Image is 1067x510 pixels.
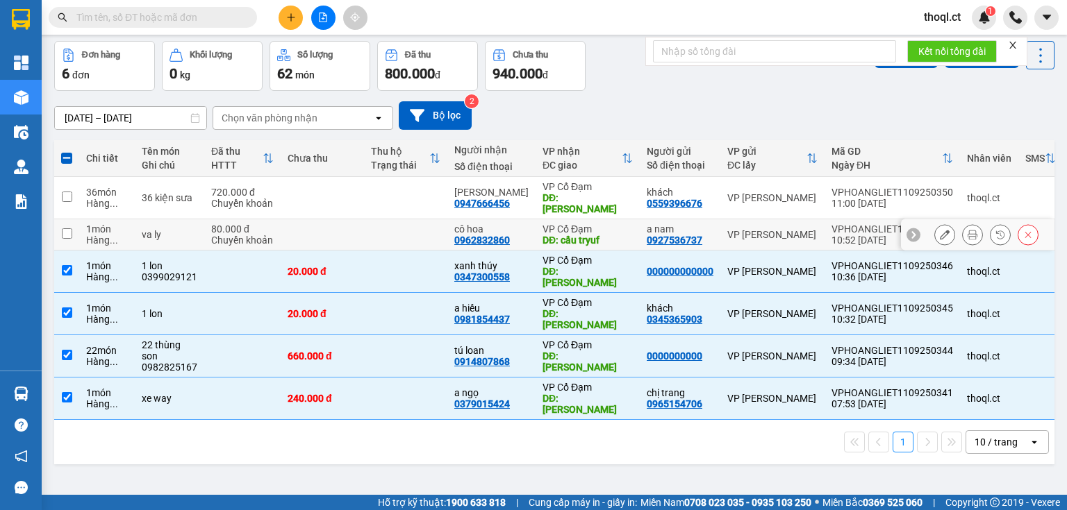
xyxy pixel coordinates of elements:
div: 10:32 [DATE] [832,314,953,325]
div: Chuyển khoản [211,198,274,209]
div: 36 kiện sưa [142,192,197,203]
span: message [15,481,28,494]
div: Người nhận [454,144,529,155]
span: 940.000 [493,65,543,82]
strong: 0708 023 035 - 0935 103 250 [684,497,811,508]
div: VP nhận [543,146,622,157]
div: 1 món [86,223,128,235]
div: 1 món [86,260,128,271]
div: 10:36 [DATE] [832,271,953,282]
div: VPHOANGLIET1109250348 [832,223,953,235]
div: khách [647,187,713,198]
span: ... [110,198,118,209]
div: tú loan [454,345,529,356]
div: VP Cổ Đạm [543,223,633,235]
div: 0914807868 [454,356,510,367]
div: 0982825167 [142,362,197,373]
div: DĐ: tiên điền [543,350,633,373]
svg: open [1029,436,1040,448]
svg: open [373,112,384,124]
span: kg [180,69,190,80]
div: 0962832860 [454,235,510,246]
div: cô hoa [454,223,529,235]
span: 800.000 [385,65,435,82]
div: 0947666456 [454,198,510,209]
div: 000000000000 [647,266,713,277]
div: 0981854437 [454,314,510,325]
div: chị linh [454,187,529,198]
div: 22 thùng son [142,339,197,362]
span: Kết nối tổng đài [918,44,986,59]
button: plus [279,6,303,30]
div: Đã thu [405,50,431,60]
div: Nhân viên [967,153,1011,164]
div: 1 món [86,387,128,398]
img: logo-vxr [12,9,30,30]
button: 1 [893,432,913,452]
span: | [933,495,935,510]
div: 80.000 đ [211,223,274,235]
div: DĐ: lộc hà [543,192,633,214]
span: ... [110,314,118,325]
div: VP [PERSON_NAME] [727,229,818,240]
img: warehouse-icon [14,386,28,401]
span: Cung cấp máy in - giấy in: [529,495,637,510]
div: VP Cổ Đạm [543,255,633,266]
span: ... [110,398,118,409]
div: Hàng thông thường [86,356,128,367]
span: plus [286,12,296,22]
div: Chưa thu [288,153,357,164]
span: đ [435,69,440,80]
div: HTTT [211,160,263,171]
img: icon-new-feature [978,11,991,24]
span: ... [110,235,118,246]
div: VPHOANGLIET1109250345 [832,303,953,314]
div: VPHOANGLIET1109250350 [832,187,953,198]
button: Khối lượng0kg [162,41,263,91]
div: thoql.ct [967,266,1011,277]
button: Bộ lọc [399,101,472,130]
input: Tìm tên, số ĐT hoặc mã đơn [76,10,240,25]
div: 0345365903 [647,314,702,325]
div: VP Cổ Đạm [543,339,633,350]
div: 0927536737 [647,235,702,246]
span: 0 [169,65,177,82]
div: Ghi chú [142,160,197,171]
button: Đơn hàng6đơn [54,41,155,91]
div: Hàng thông thường [86,235,128,246]
img: warehouse-icon [14,125,28,139]
div: Sửa đơn hàng [934,224,955,245]
img: dashboard-icon [14,56,28,70]
div: 20.000 đ [288,308,357,319]
button: Đã thu800.000đ [377,41,478,91]
div: Tên món [142,146,197,157]
div: VPHOANGLIET1109250346 [832,260,953,271]
div: Ngày ĐH [832,160,942,171]
div: 1 lon [142,308,197,319]
span: ... [110,271,118,282]
input: Nhập số tổng đài [653,40,896,62]
div: 0379015424 [454,398,510,409]
div: thoql.ct [967,350,1011,362]
span: copyright [990,498,1000,507]
span: notification [15,450,28,463]
img: solution-icon [14,194,28,209]
span: file-add [318,12,328,22]
div: VP Cổ Đạm [543,297,633,308]
button: Số lượng62món [270,41,370,91]
div: Hàng thông thường [86,314,128,325]
div: 22 món [86,345,128,356]
div: Trạng thái [371,160,429,171]
span: Miền Nam [640,495,811,510]
strong: 0369 525 060 [863,497,923,508]
div: Đơn hàng [82,50,120,60]
div: 0347300558 [454,271,510,282]
div: Khối lượng [190,50,232,60]
div: VP Cổ Đạm [543,181,633,192]
span: ⚪️ [815,500,819,505]
th: Toggle SortBy [204,140,281,177]
span: question-circle [15,418,28,432]
span: đơn [72,69,90,80]
div: chị trang [647,387,713,398]
th: Toggle SortBy [720,140,825,177]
